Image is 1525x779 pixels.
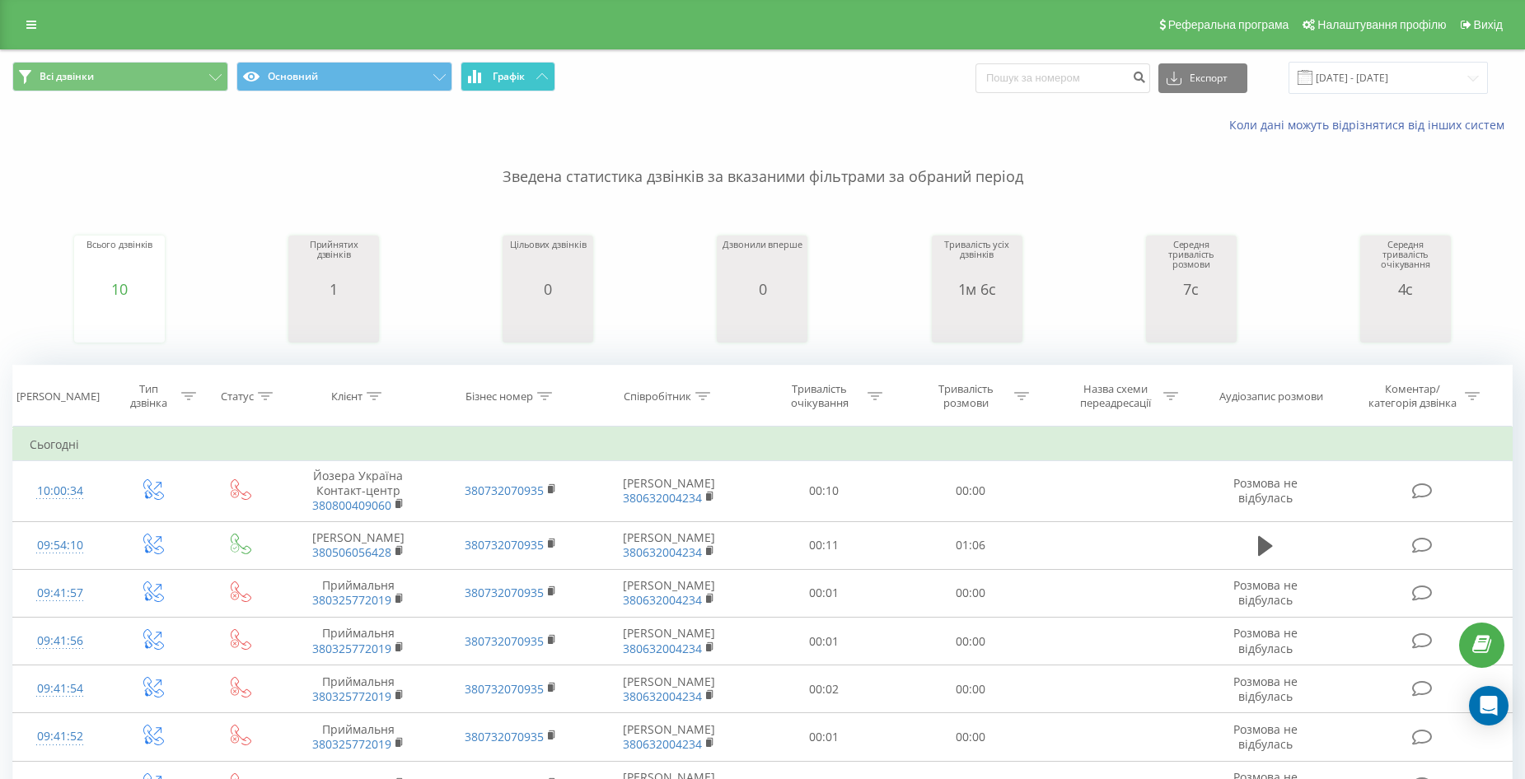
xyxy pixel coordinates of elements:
[922,382,1010,410] div: Тривалість розмови
[1364,281,1447,297] div: 4с
[87,281,152,297] div: 10
[897,461,1044,522] td: 00:00
[12,62,228,91] button: Всі дзвінки
[897,618,1044,665] td: 00:00
[312,736,391,752] a: 380325772019
[121,382,177,410] div: Тип дзвінка
[282,461,434,522] td: Йозера Україна Контакт-центр
[30,577,90,609] div: 09:41:57
[312,688,391,704] a: 380325772019
[461,62,555,91] button: Графік
[465,389,533,403] div: Бізнес номер
[587,713,751,761] td: [PERSON_NAME]
[587,521,751,569] td: [PERSON_NAME]
[1150,281,1233,297] div: 7с
[282,618,434,665] td: Приймальня
[30,625,90,657] div: 09:41:56
[587,569,751,617] td: [PERSON_NAME]
[1229,117,1513,133] a: Коли дані можуть відрізнятися вiд інших систем
[465,537,544,553] a: 380732070935
[30,529,90,562] div: 09:54:10
[12,133,1513,188] p: Зведена статистика дзвінків за вказаними фільтрами за обраний період
[897,665,1044,713] td: 00:00
[1233,475,1298,506] span: Розмова не відбулась
[510,240,586,281] div: Цільових дзвінків
[1158,63,1247,93] button: Експорт
[465,585,544,600] a: 380732070935
[751,461,897,522] td: 00:10
[623,544,702,560] a: 380632004234
[30,721,90,753] div: 09:41:52
[465,633,544,649] a: 380732070935
[465,681,544,697] a: 380732070935
[587,665,751,713] td: [PERSON_NAME]
[30,673,90,705] div: 09:41:54
[1219,389,1323,403] div: Аудіозапис розмови
[897,521,1044,569] td: 01:06
[1233,577,1298,608] span: Розмова не відбулась
[723,281,802,297] div: 0
[751,713,897,761] td: 00:01
[312,592,391,608] a: 380325772019
[465,483,544,498] a: 380732070935
[623,688,702,704] a: 380632004234
[30,475,90,507] div: 10:00:34
[465,729,544,744] a: 380732070935
[236,62,452,91] button: Основний
[40,70,94,83] span: Всі дзвінки
[331,389,363,403] div: Клієнт
[1317,18,1446,31] span: Налаштування профілю
[1233,674,1298,704] span: Розмова не відбулась
[936,281,1018,297] div: 1м 6с
[312,641,391,656] a: 380325772019
[751,665,897,713] td: 00:02
[312,544,391,560] a: 380506056428
[587,618,751,665] td: [PERSON_NAME]
[623,641,702,656] a: 380632004234
[1469,686,1509,725] div: Open Intercom Messenger
[282,569,434,617] td: Приймальня
[16,389,100,403] div: [PERSON_NAME]
[624,389,691,403] div: Співробітник
[292,240,375,281] div: Прийнятих дзвінків
[623,736,702,752] a: 380632004234
[1150,240,1233,281] div: Середня тривалість розмови
[1168,18,1289,31] span: Реферальна програма
[936,240,1018,281] div: Тривалість усіх дзвінків
[623,490,702,506] a: 380632004234
[493,71,525,82] span: Графік
[87,240,152,281] div: Всього дзвінків
[1364,240,1447,281] div: Середня тривалість очікування
[312,497,391,513] a: 380800409060
[282,521,434,569] td: [PERSON_NAME]
[1364,382,1461,410] div: Коментар/категорія дзвінка
[587,461,751,522] td: [PERSON_NAME]
[751,618,897,665] td: 00:01
[897,713,1044,761] td: 00:00
[292,281,375,297] div: 1
[723,240,802,281] div: Дзвонили вперше
[1233,625,1298,655] span: Розмова не відбулась
[975,63,1150,93] input: Пошук за номером
[1474,18,1503,31] span: Вихід
[221,389,254,403] div: Статус
[282,713,434,761] td: Приймальня
[1071,382,1159,410] div: Назва схеми переадресації
[13,428,1513,461] td: Сьогодні
[897,569,1044,617] td: 00:00
[751,521,897,569] td: 00:11
[282,665,434,713] td: Приймальня
[751,569,897,617] td: 00:01
[1233,721,1298,752] span: Розмова не відбулась
[623,592,702,608] a: 380632004234
[510,281,586,297] div: 0
[775,382,863,410] div: Тривалість очікування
